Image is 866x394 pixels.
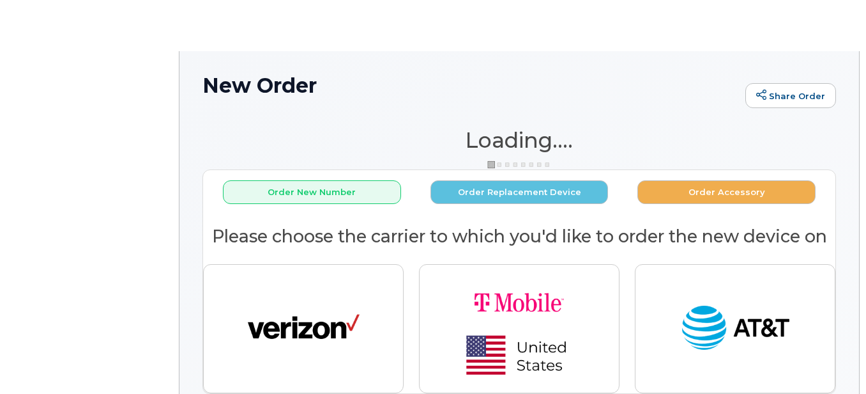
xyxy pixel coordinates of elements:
[203,227,835,246] h2: Please choose the carrier to which you'd like to order the new device on
[223,180,401,204] button: Order New Number
[430,180,609,204] button: Order Replacement Device
[745,83,836,109] a: Share Order
[202,74,739,97] h1: New Order
[248,300,360,358] img: verizon-ab2890fd1dd4a6c9cf5f392cd2db4626a3dae38ee8226e09bcb5c993c4c79f81.png
[680,300,791,358] img: at_t-fb3d24644a45acc70fc72cc47ce214d34099dfd970ee3ae2334e4251f9d920fd.png
[430,275,609,382] img: t-mobile-78392d334a420d5b7f0e63d4fa81f6287a21d394dc80d677554bb55bbab1186f.png
[637,180,816,204] button: Order Accessory
[487,160,551,169] img: ajax-loader-3a6953c30dc77f0bf724df975f13086db4f4c1262e45940f03d1251963f1bf2e.gif
[202,129,836,152] h1: Loading....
